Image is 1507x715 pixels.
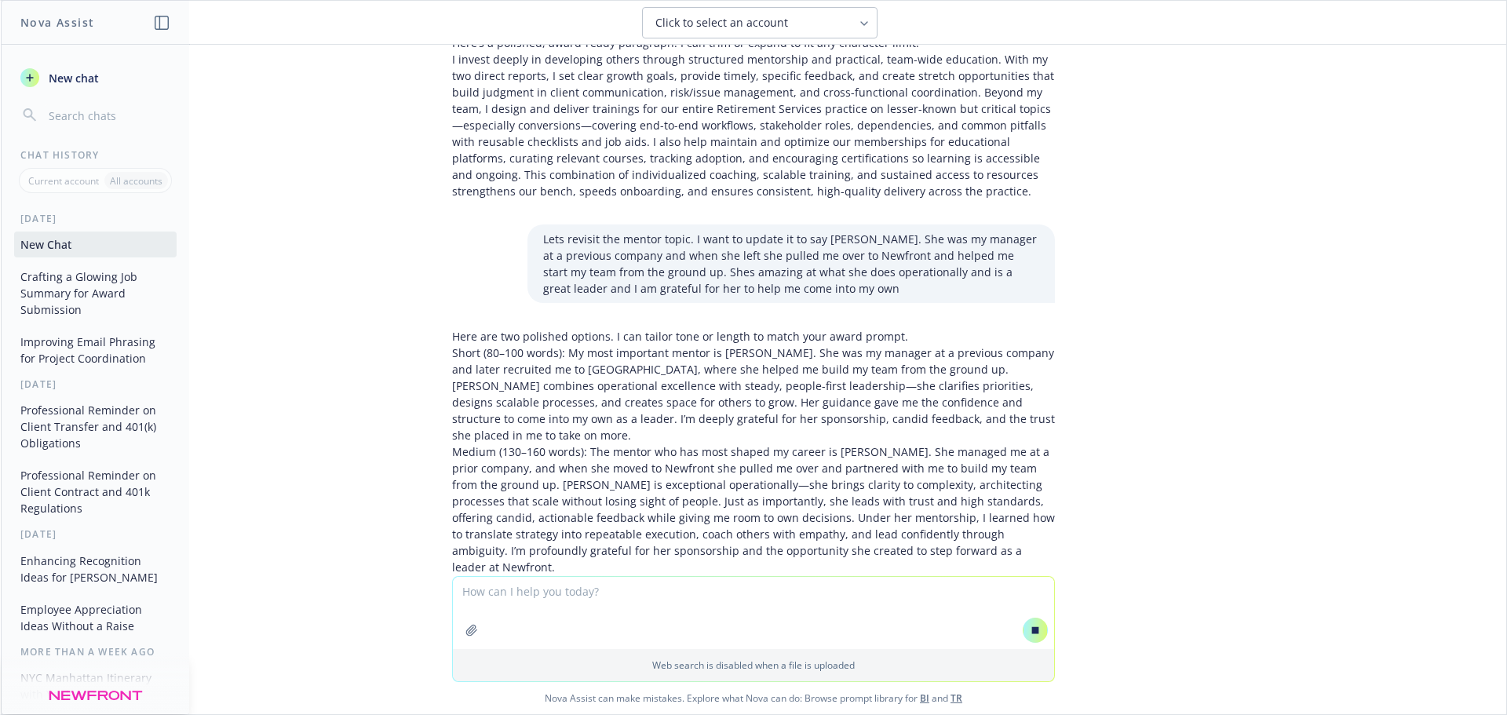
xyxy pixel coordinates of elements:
[14,329,177,371] button: Improving Email Phrasing for Project Coordination
[14,64,177,92] button: New chat
[14,232,177,257] button: New Chat
[951,691,962,705] a: TR
[642,7,878,38] button: Click to select an account
[14,548,177,590] button: Enhancing Recognition Ideas for [PERSON_NAME]
[920,691,929,705] a: BI
[452,51,1055,199] p: I invest deeply in developing others through structured mentorship and practical, team-wide educa...
[543,231,1039,297] p: Lets revisit the mentor topic. I want to update it to say [PERSON_NAME]. She was my manager at a ...
[28,174,99,188] p: Current account
[2,527,189,541] div: [DATE]
[46,104,170,126] input: Search chats
[2,378,189,391] div: [DATE]
[2,645,189,658] div: More than a week ago
[14,665,177,707] button: NYC Manhattan Itinerary with Yankees Games
[20,14,94,31] h1: Nova Assist
[452,328,1055,345] p: Here are two polished options. I can tailor tone or length to match your award prompt.
[7,682,1500,714] span: Nova Assist can make mistakes. Explore what Nova can do: Browse prompt library for and
[14,264,177,323] button: Crafting a Glowing Job Summary for Award Submission
[452,443,1055,575] p: Medium (130–160 words): The mentor who has most shaped my career is [PERSON_NAME]. She managed me...
[462,658,1045,672] p: Web search is disabled when a file is uploaded
[14,596,177,639] button: Employee Appreciation Ideas Without a Raise
[2,148,189,162] div: Chat History
[452,345,1055,443] p: Short (80–100 words): My most important mentor is [PERSON_NAME]. She was my manager at a previous...
[2,212,189,225] div: [DATE]
[110,174,162,188] p: All accounts
[655,15,788,31] span: Click to select an account
[14,397,177,456] button: Professional Reminder on Client Transfer and 401(k) Obligations
[14,462,177,521] button: Professional Reminder on Client Contract and 401k Regulations
[46,70,99,86] span: New chat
